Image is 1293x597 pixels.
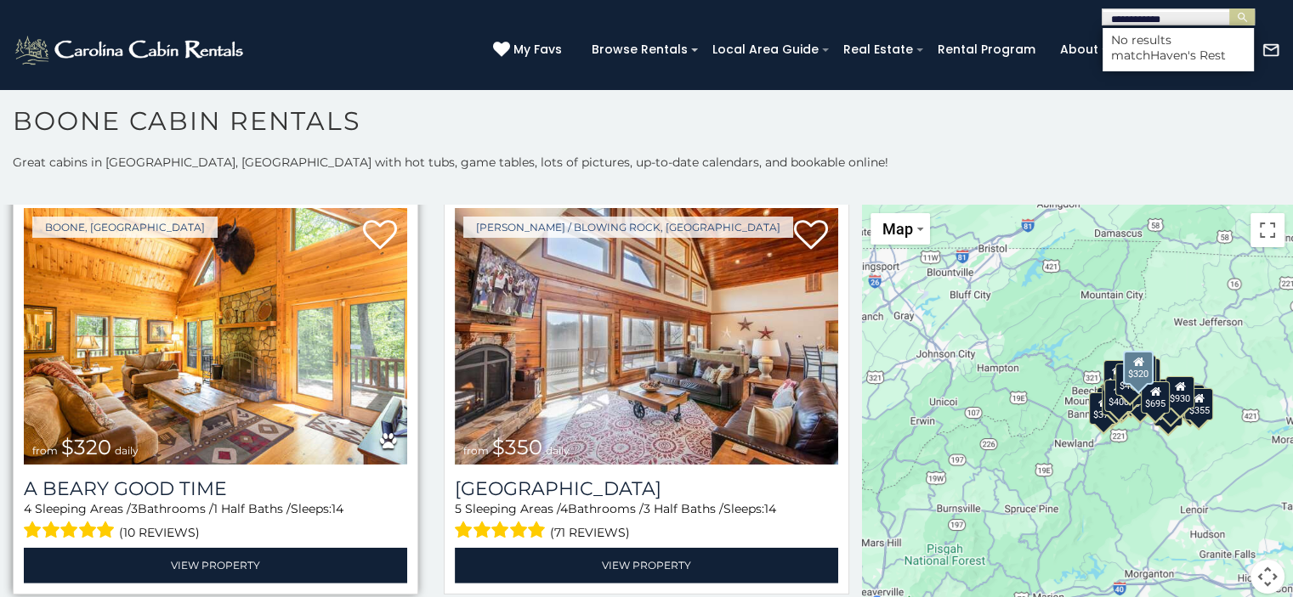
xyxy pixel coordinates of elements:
div: $320 [1123,351,1154,385]
span: daily [115,444,139,457]
span: 14 [764,501,776,516]
span: 3 [131,501,138,516]
a: My Favs [493,41,566,59]
img: Blackberry Ridge [455,208,838,465]
span: (10 reviews) [119,521,200,543]
div: $355 [1184,388,1213,420]
div: $325 [1101,383,1130,415]
div: $460 [1115,363,1144,396]
a: A Beary Good Time from $320 daily [24,208,407,465]
div: Sleeping Areas / Bathrooms / Sleeps: [455,500,838,543]
a: Blackberry Ridge from $350 daily [455,208,838,465]
img: A Beary Good Time [24,208,407,465]
a: About [1052,37,1107,63]
img: White-1-2.png [13,33,248,67]
h3: Blackberry Ridge [455,477,838,500]
span: 4 [560,501,568,516]
div: $255 [1127,355,1156,387]
a: [PERSON_NAME] / Blowing Rock, [GEOGRAPHIC_DATA] [463,217,793,238]
a: [GEOGRAPHIC_DATA] [455,477,838,500]
a: Real Estate [835,37,922,63]
span: 14 [332,501,343,516]
span: from [32,444,58,457]
a: Rental Program [929,37,1044,63]
span: 5 [455,501,462,516]
button: Toggle fullscreen view [1250,213,1284,247]
img: mail-regular-white.png [1262,41,1280,59]
div: $375 [1088,392,1117,425]
a: A Beary Good Time [24,477,407,500]
a: Browse Rentals [583,37,696,63]
span: $320 [61,435,111,459]
span: My Favs [513,41,562,59]
span: 4 [24,501,31,516]
span: (71 reviews) [550,521,630,543]
span: Haven's Rest [1150,48,1226,63]
span: from [463,444,489,457]
li: No results match [1103,32,1254,63]
button: Map camera controls [1250,560,1284,594]
a: Add to favorites [794,218,828,254]
a: Boone, [GEOGRAPHIC_DATA] [32,217,218,238]
a: Local Area Guide [704,37,827,63]
span: 3 Half Baths / [644,501,723,516]
a: View Property [455,548,838,583]
div: $400 [1104,380,1133,412]
span: 1 Half Baths / [213,501,291,516]
div: Sleeping Areas / Bathrooms / Sleeps: [24,500,407,543]
span: daily [546,444,570,457]
div: $695 [1140,381,1169,414]
div: $250 [1131,358,1160,391]
div: $930 [1165,376,1194,408]
span: $350 [492,435,542,459]
div: $635 [1103,360,1131,392]
a: Add to favorites [363,218,397,254]
button: Change map style [871,213,930,245]
span: Map [882,220,913,238]
a: View Property [24,548,407,583]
